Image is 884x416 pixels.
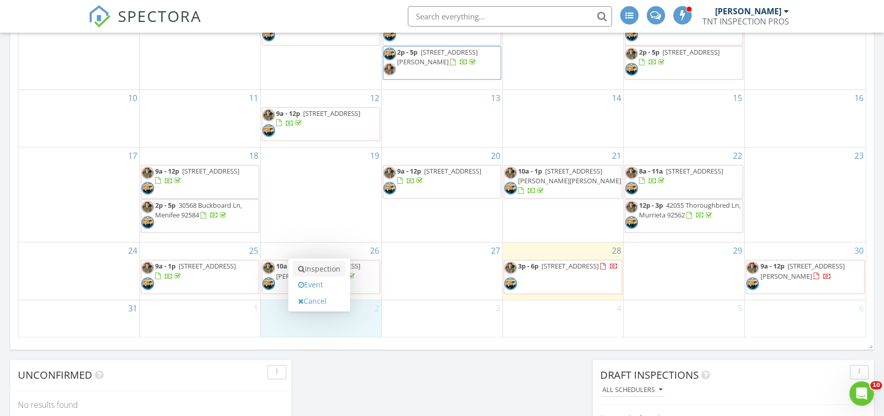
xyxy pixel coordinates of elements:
[88,14,202,35] a: SPECTORA
[610,242,623,259] a: Go to August 28, 2025
[504,260,622,293] a: 3p - 6p [STREET_ADDRESS]
[494,300,502,316] a: Go to September 3, 2025
[293,277,346,293] a: Event
[262,107,380,141] a: 9a - 12p [STREET_ADDRESS]
[260,89,381,147] td: Go to August 12, 2025
[141,216,154,229] img: tnt_1.jpg
[639,166,723,185] a: 8a - 11a [STREET_ADDRESS]
[139,242,260,300] td: Go to August 25, 2025
[857,300,866,316] a: Go to September 6, 2025
[424,166,481,176] span: [STREET_ADDRESS]
[602,386,662,394] div: All schedulers
[625,47,638,60] img: brian.jpg
[504,261,517,274] img: brian.jpg
[615,300,623,316] a: Go to September 4, 2025
[155,201,176,210] span: 2p - 5p
[518,166,621,185] span: [STREET_ADDRESS][PERSON_NAME][PERSON_NAME]
[760,261,784,271] span: 9a - 12p
[746,260,865,293] a: 9a - 12p [STREET_ADDRESS][PERSON_NAME]
[625,182,638,194] img: tnt_1.jpg
[276,109,360,128] a: 9a - 12p [STREET_ADDRESS]
[262,29,275,41] img: tnt_1.jpg
[155,166,179,176] span: 9a - 12p
[639,201,741,219] a: 12p - 3p 42055 Thoroughbred Ln, Murrieta 92562
[141,166,154,179] img: brian.jpg
[760,261,844,280] a: 9a - 12p [STREET_ADDRESS][PERSON_NAME]
[715,6,781,16] div: [PERSON_NAME]
[489,242,502,259] a: Go to August 27, 2025
[397,166,481,185] a: 9a - 12p [STREET_ADDRESS]
[600,368,699,382] span: Draft Inspections
[852,90,866,106] a: Go to August 16, 2025
[293,293,346,309] a: Cancel
[139,147,260,242] td: Go to August 18, 2025
[260,300,381,337] td: Go to September 2, 2025
[731,242,744,259] a: Go to August 29, 2025
[849,381,874,406] iframe: Intercom live chat
[625,165,743,199] a: 8a - 11a [STREET_ADDRESS]
[247,242,260,259] a: Go to August 25, 2025
[303,109,360,118] span: [STREET_ADDRESS]
[504,165,622,199] a: 10a - 1p [STREET_ADDRESS][PERSON_NAME][PERSON_NAME]
[141,201,154,213] img: brian.jpg
[746,261,759,274] img: brian.jpg
[518,261,538,271] span: 3p - 6p
[126,148,139,164] a: Go to August 17, 2025
[262,277,275,290] img: tnt_1.jpg
[504,182,517,194] img: tnt_1.jpg
[503,300,624,337] td: Go to September 4, 2025
[745,147,866,242] td: Go to August 23, 2025
[252,300,260,316] a: Go to September 1, 2025
[625,199,743,233] a: 12p - 3p 42055 Thoroughbred Ln, Murrieta 92562
[639,201,663,210] span: 12p - 3p
[262,109,275,121] img: brian.jpg
[639,201,741,219] span: 42055 Thoroughbred Ln, Murrieta 92562
[504,166,517,179] img: brian.jpg
[155,261,176,271] span: 9a - 1p
[383,29,396,41] img: tnt_1.jpg
[624,89,745,147] td: Go to August 15, 2025
[141,261,154,274] img: brian.jpg
[141,260,259,293] a: 9a - 1p [STREET_ADDRESS]
[18,300,139,337] td: Go to August 31, 2025
[624,242,745,300] td: Go to August 29, 2025
[141,199,259,233] a: 2p - 5p 30568 Buckboard Ln, Menifee 92584
[666,166,723,176] span: [STREET_ADDRESS]
[518,166,542,176] span: 10a - 1p
[624,300,745,337] td: Go to September 5, 2025
[639,47,659,57] span: 2p - 5p
[182,166,239,176] span: [STREET_ADDRESS]
[293,261,346,277] a: Inspection
[383,47,396,60] img: tnt_1.jpg
[503,89,624,147] td: Go to August 14, 2025
[610,148,623,164] a: Go to August 21, 2025
[141,277,154,290] img: tnt_1.jpg
[745,89,866,147] td: Go to August 16, 2025
[639,166,663,176] span: 8a - 11a
[276,261,300,271] span: 10a - 1p
[610,90,623,106] a: Go to August 14, 2025
[381,242,502,300] td: Go to August 27, 2025
[126,242,139,259] a: Go to August 24, 2025
[625,63,638,76] img: tnt_1.jpg
[397,47,418,57] span: 2p - 5p
[503,242,624,300] td: Go to August 28, 2025
[625,216,638,229] img: tnt_1.jpg
[139,300,260,337] td: Go to September 1, 2025
[381,300,502,337] td: Go to September 3, 2025
[760,261,844,280] span: [STREET_ADDRESS][PERSON_NAME]
[735,300,744,316] a: Go to September 5, 2025
[731,90,744,106] a: Go to August 15, 2025
[852,148,866,164] a: Go to August 23, 2025
[126,90,139,106] a: Go to August 10, 2025
[383,182,396,194] img: tnt_1.jpg
[155,261,236,280] a: 9a - 1p [STREET_ADDRESS]
[662,47,720,57] span: [STREET_ADDRESS]
[18,368,92,382] span: Unconfirmed
[383,63,396,76] img: brian.jpg
[276,261,360,280] span: [STREET_ADDRESS][PERSON_NAME]
[276,261,360,280] a: 10a - 1p [STREET_ADDRESS][PERSON_NAME]
[624,147,745,242] td: Go to August 22, 2025
[731,148,744,164] a: Go to August 22, 2025
[260,242,381,300] td: Go to August 26, 2025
